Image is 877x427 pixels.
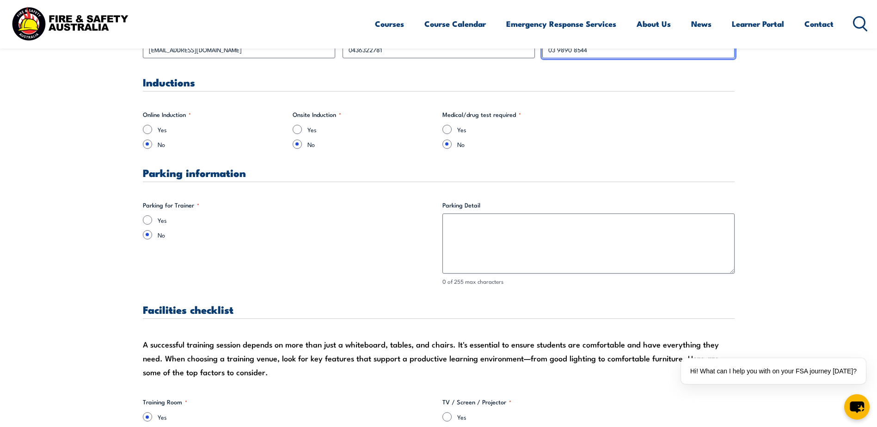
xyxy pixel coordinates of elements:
[143,397,187,407] legend: Training Room
[143,77,735,87] h3: Inductions
[143,110,191,119] legend: Online Induction
[506,12,616,36] a: Emergency Response Services
[293,110,341,119] legend: Onsite Induction
[375,12,404,36] a: Courses
[307,125,435,134] label: Yes
[457,125,585,134] label: Yes
[143,167,735,178] h3: Parking information
[307,140,435,149] label: No
[457,140,585,149] label: No
[732,12,784,36] a: Learner Portal
[158,215,435,225] label: Yes
[442,397,511,407] legend: TV / Screen / Projector
[158,125,285,134] label: Yes
[804,12,834,36] a: Contact
[424,12,486,36] a: Course Calendar
[143,201,199,210] legend: Parking for Trainer
[637,12,671,36] a: About Us
[143,337,735,379] div: A successful training session depends on more than just a whiteboard, tables, and chairs. It's es...
[844,394,870,420] button: chat-button
[457,412,735,421] label: Yes
[442,277,735,286] div: 0 of 255 max characters
[158,412,435,421] label: Yes
[442,201,735,210] label: Parking Detail
[158,230,435,239] label: No
[691,12,711,36] a: News
[442,110,521,119] legend: Medical/drug test required
[681,358,866,384] div: Hi! What can I help you with on your FSA journey [DATE]?
[158,140,285,149] label: No
[143,304,735,315] h3: Facilities checklist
